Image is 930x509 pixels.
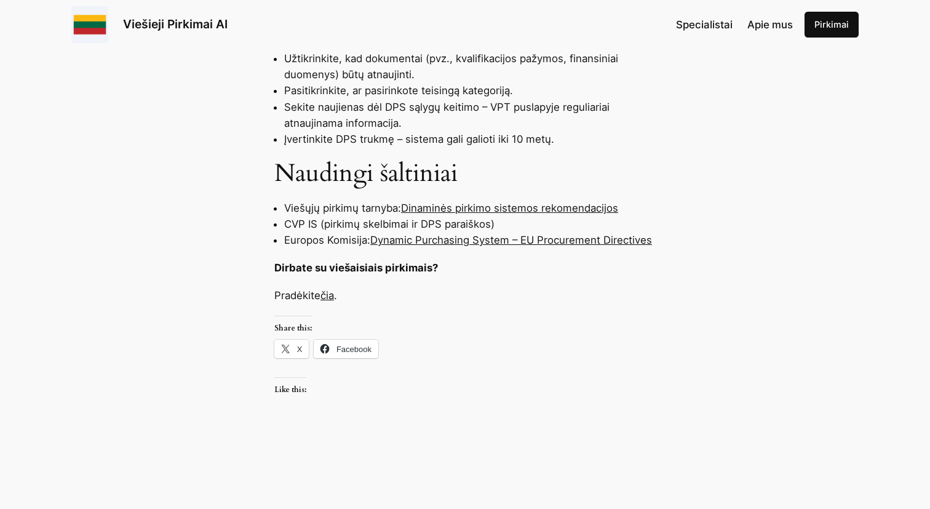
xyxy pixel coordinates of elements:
[401,202,618,214] a: Dinaminės pirkimo sistemos rekomendacijos
[284,131,656,147] li: Įvertinkite DPS trukmę – sistema gali galioti iki 10 metų.
[274,262,438,274] strong: Dirbate su viešaisiais pirkimais?
[284,82,656,98] li: Pasitikrinkite, ar pasirinkote teisingą kategoriją.
[370,234,652,246] a: Dynamic Purchasing System – EU Procurement Directives
[297,345,303,354] span: X
[274,402,656,436] iframe: Like or Reblog
[320,289,334,302] a: čia
[805,12,859,38] a: Pirkimai
[71,6,108,43] img: Viešieji pirkimai logo
[274,340,309,358] a: X
[676,17,733,33] a: Specialistai
[747,18,793,31] span: Apie mus
[336,345,372,354] span: Facebook
[274,377,306,394] h3: Like this:
[314,340,378,358] a: Facebook
[274,316,312,332] h3: Share this:
[284,216,656,232] li: CVP IS (pirkimų skelbimai ir DPS paraiškos)
[123,17,228,31] a: Viešieji Pirkimai AI
[284,200,656,216] li: Viešųjų pirkimų tarnyba:
[284,232,656,248] li: Europos Komisija:
[274,287,656,303] p: Pradėkite .
[284,99,656,131] li: Sekite naujienas dėl DPS sąlygų keitimo – VPT puslapyje reguliariai atnaujinama informacija.
[676,17,793,33] nav: Navigation
[747,17,793,33] a: Apie mus
[284,50,656,82] li: Užtikrinkite, kad dokumentai (pvz., kvalifikacijos pažymos, finansiniai duomenys) būtų atnaujinti.
[676,18,733,31] span: Specialistai
[274,159,656,188] h2: Naudingi šaltiniai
